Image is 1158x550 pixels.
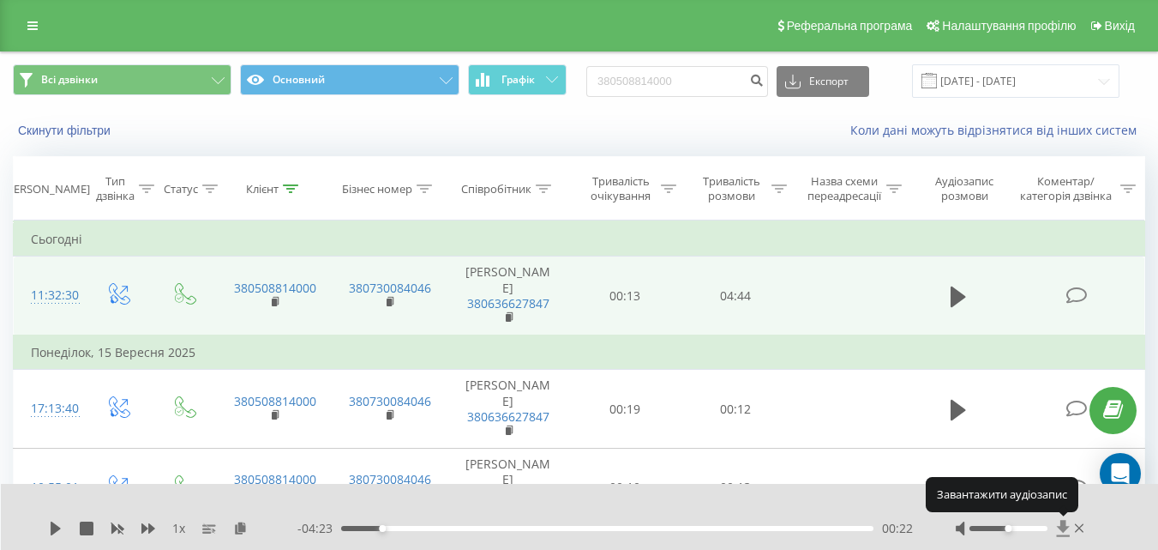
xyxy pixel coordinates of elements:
span: Графік [501,74,535,86]
a: 380508814000 [234,280,316,296]
div: Співробітник [461,182,531,196]
button: Скинути фільтри [13,123,119,138]
td: 00:12 [681,370,791,449]
a: 380508814000 [234,393,316,409]
td: 00:13 [681,449,791,528]
a: Коли дані можуть відрізнятися вiд інших систем [850,122,1145,138]
div: Тривалість очікування [585,174,657,203]
div: 17:13:40 [31,392,67,426]
div: Бізнес номер [342,182,412,196]
div: Open Intercom Messenger [1100,453,1141,494]
div: Статус [164,182,198,196]
div: Аудіозапис розмови [921,174,1008,203]
a: 380730084046 [349,471,431,487]
input: Пошук за номером [586,66,768,97]
button: Експорт [777,66,869,97]
span: Реферальна програма [787,19,913,33]
button: Основний [240,64,459,95]
td: 00:13 [570,257,681,335]
div: Клієнт [246,182,279,196]
div: Завантажити аудіозапис [926,477,1078,511]
span: 1 x [172,520,185,537]
td: [PERSON_NAME] [447,370,570,449]
div: [PERSON_NAME] [3,182,90,196]
td: 00:19 [570,370,681,449]
a: 380636627847 [467,408,549,425]
td: Сьогодні [14,222,1145,257]
td: 00:10 [570,449,681,528]
span: - 04:23 [297,520,341,537]
span: Вихід [1105,19,1135,33]
div: 10:55:01 [31,471,67,505]
div: Тип дзвінка [96,174,135,203]
span: 00:22 [882,520,913,537]
a: 380508814000 [234,471,316,487]
div: Тривалість розмови [696,174,767,203]
div: Accessibility label [1005,525,1011,532]
td: [PERSON_NAME] [447,449,570,528]
td: [PERSON_NAME] [447,257,570,335]
div: Accessibility label [379,525,386,532]
a: 380636627847 [467,295,549,311]
button: Графік [468,64,567,95]
a: 380730084046 [349,393,431,409]
div: Коментар/категорія дзвінка [1016,174,1116,203]
span: Всі дзвінки [41,73,98,87]
button: Всі дзвінки [13,64,231,95]
div: Назва схеми переадресації [807,174,882,203]
div: 11:32:30 [31,279,67,312]
a: 380730084046 [349,280,431,296]
span: Налаштування профілю [942,19,1076,33]
td: Понеділок, 15 Вересня 2025 [14,335,1145,370]
td: 04:44 [681,257,791,335]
